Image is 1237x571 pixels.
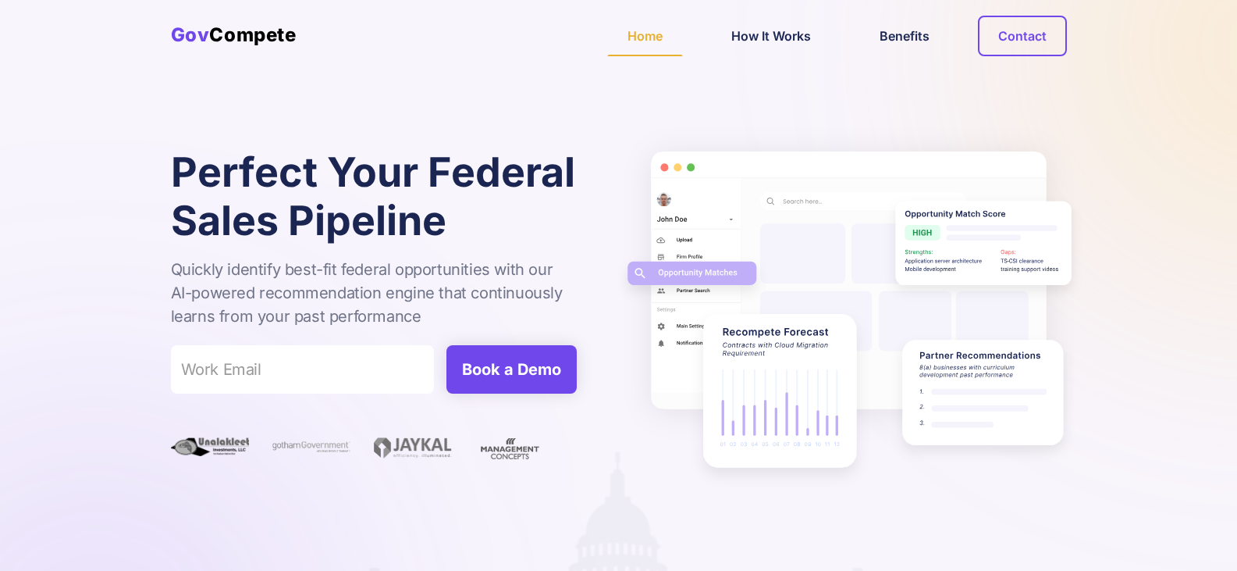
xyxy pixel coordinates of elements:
[859,16,950,56] a: Benefits
[171,437,249,456] img: Unalakeet Company Logo
[446,345,577,394] input: Book a Demo
[171,148,577,246] h1: Perfect Your Federal Sales Pipeline
[171,345,577,394] form: Email Form
[171,258,577,328] p: Quickly identify best-fit federal opportunities with our AI-powered recommendation engine that co...
[171,23,210,46] span: Gov
[171,23,297,46] div: Compete
[978,16,1067,56] a: Contact
[616,125,1083,489] img: Some info about GovCompete company
[475,435,545,462] img: management company logo
[171,16,297,54] a: home
[171,345,434,394] input: Work Email
[711,16,831,56] a: How It Works
[607,16,683,56] a: Home
[374,437,452,459] img: Jaykal company logo
[272,441,350,452] img: Gotham Government Company Logo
